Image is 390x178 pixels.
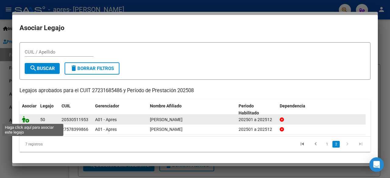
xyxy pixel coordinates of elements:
div: 20530511953 [62,116,88,123]
span: Dependencia [280,103,305,108]
a: go to first page [296,141,308,148]
span: RESCH HANNAH ABIGAIL [150,127,183,132]
span: 40 [40,127,45,132]
datatable-header-cell: Dependencia [277,99,366,120]
mat-icon: search [30,65,37,72]
p: Legajos aprobados para el CUIT 27231685486 y Período de Prestación 202508 [19,87,370,95]
button: Buscar [25,63,60,74]
span: Gerenciador [95,103,119,108]
span: CUIL [62,103,71,108]
h2: Asociar Legajo [19,22,370,34]
mat-icon: delete [70,65,77,72]
li: page 1 [322,139,331,149]
a: 1 [323,141,331,148]
span: CARBALLO SANTINO [150,117,183,122]
datatable-header-cell: Gerenciador [93,99,147,120]
span: A01 - Apres [95,117,117,122]
a: 2 [332,141,340,148]
div: 202501 a 202512 [239,116,275,123]
a: go to last page [355,141,367,148]
div: 7 registros [19,137,89,152]
span: A01 - Apres [95,127,117,132]
span: Asociar [22,103,37,108]
datatable-header-cell: CUIL [59,99,93,120]
div: 202501 a 202512 [239,126,275,133]
datatable-header-cell: Nombre Afiliado [147,99,236,120]
span: Borrar Filtros [70,66,114,71]
div: 27578399866 [62,126,88,133]
span: Periodo Habilitado [239,103,259,115]
datatable-header-cell: Asociar [19,99,38,120]
span: 50 [40,117,45,122]
a: go to next page [342,141,353,148]
li: page 2 [331,139,341,149]
button: Borrar Filtros [65,62,119,75]
span: Nombre Afiliado [150,103,182,108]
span: Legajo [40,103,54,108]
div: Open Intercom Messenger [369,157,384,172]
datatable-header-cell: Periodo Habilitado [236,99,277,120]
datatable-header-cell: Legajo [38,99,59,120]
a: go to previous page [310,141,321,148]
span: Buscar [30,66,55,71]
